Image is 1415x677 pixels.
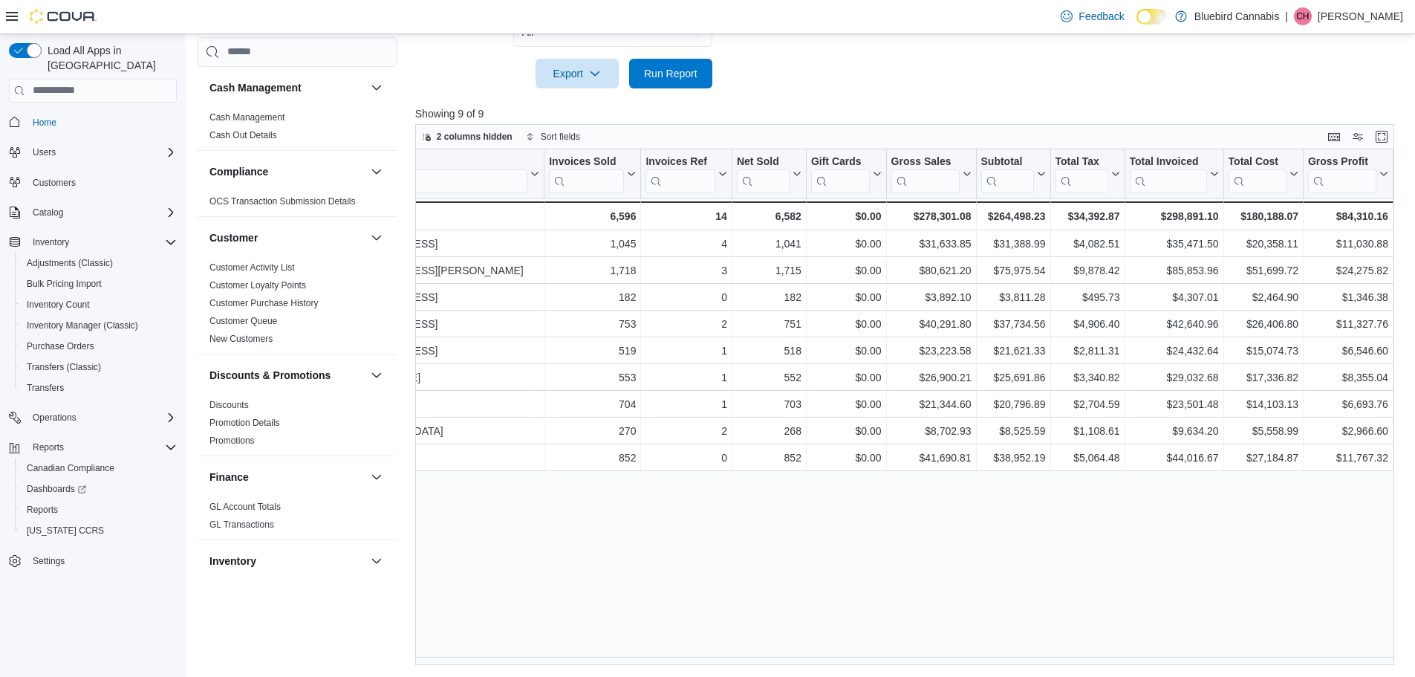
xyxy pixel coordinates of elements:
[1308,342,1388,360] div: $6,546.60
[21,459,177,477] span: Canadian Compliance
[891,155,959,192] div: Gross Sales
[811,288,882,306] div: $0.00
[21,296,177,314] span: Inventory Count
[368,552,386,570] button: Inventory
[737,262,801,279] div: 1,715
[368,366,386,384] button: Discounts & Promotions
[209,333,273,345] span: New Customers
[891,422,971,440] div: $8,702.93
[1228,449,1298,467] div: $27,184.87
[27,525,104,537] span: [US_STATE] CCRS
[1228,315,1298,333] div: $26,406.80
[891,155,959,169] div: Gross Sales
[3,111,183,133] button: Home
[1129,449,1218,467] div: $44,016.67
[1129,288,1218,306] div: $4,307.01
[1129,207,1218,225] div: $298,891.10
[209,435,255,447] span: Promotions
[27,257,113,269] span: Adjustments (Classic)
[21,358,177,376] span: Transfers (Classic)
[549,422,636,440] div: 270
[33,555,65,567] span: Settings
[645,155,715,192] div: Invoices Ref
[737,449,801,467] div: 852
[209,262,295,273] span: Customer Activity List
[1055,315,1119,333] div: $4,906.40
[27,462,114,474] span: Canadian Compliance
[21,275,108,293] a: Bulk Pricing Import
[1308,422,1388,440] div: $2,966.60
[645,369,726,386] div: 1
[980,315,1045,333] div: $37,734.56
[33,146,56,158] span: Users
[549,369,636,386] div: 553
[27,278,102,290] span: Bulk Pricing Import
[209,501,281,513] span: GL Account Totals
[1294,7,1312,25] div: Craig Hiscoe
[368,229,386,247] button: Customer
[1055,262,1119,279] div: $9,878.42
[209,230,365,245] button: Customer
[3,437,183,458] button: Reports
[1194,7,1279,25] p: Bluebird Cannabis
[1308,155,1388,192] button: Gross Profit
[645,395,726,413] div: 1
[891,155,971,192] button: Gross Sales
[737,155,790,169] div: Net Sold
[891,262,971,279] div: $80,621.20
[209,519,274,530] a: GL Transactions
[27,143,177,161] span: Users
[811,342,882,360] div: $0.00
[1055,422,1119,440] div: $1,108.61
[1055,155,1107,192] div: Total Tax
[1129,369,1218,386] div: $29,032.68
[15,315,183,336] button: Inventory Manager (Classic)
[21,522,110,540] a: [US_STATE] CCRS
[1373,128,1390,146] button: Enter fullscreen
[209,164,268,179] h3: Compliance
[645,288,726,306] div: 0
[980,235,1045,253] div: $31,388.99
[209,368,365,383] button: Discounts & Promotions
[335,315,539,333] div: [STREET_ADDRESS]
[1129,155,1218,192] button: Total Invoiced
[27,551,177,570] span: Settings
[209,298,319,308] a: Customer Purchase History
[549,315,636,333] div: 753
[209,400,249,410] a: Discounts
[27,174,82,192] a: Customers
[368,79,386,97] button: Cash Management
[209,164,365,179] button: Compliance
[1308,395,1388,413] div: $6,693.76
[15,520,183,541] button: [US_STATE] CCRS
[1129,155,1206,169] div: Total Invoiced
[645,422,726,440] div: 2
[209,80,365,95] button: Cash Management
[549,395,636,413] div: 704
[21,501,64,519] a: Reports
[21,337,100,355] a: Purchase Orders
[1228,155,1286,192] div: Total Cost
[27,233,177,251] span: Inventory
[42,43,177,73] span: Load All Apps in [GEOGRAPHIC_DATA]
[198,192,397,216] div: Compliance
[1055,342,1119,360] div: $2,811.31
[1228,422,1298,440] div: $5,558.99
[335,155,527,169] div: Location
[335,395,539,413] div: Hawthorne
[3,550,183,571] button: Settings
[737,395,801,413] div: 703
[416,128,518,146] button: 2 columns hidden
[27,204,69,221] button: Catalog
[27,233,75,251] button: Inventory
[891,207,971,225] div: $278,301.08
[21,501,177,519] span: Reports
[335,422,539,440] div: [GEOGRAPHIC_DATA]
[335,288,539,306] div: [STREET_ADDRESS]
[209,417,280,429] span: Promotion Details
[15,378,183,398] button: Transfers
[27,320,138,331] span: Inventory Manager (Classic)
[1055,207,1119,225] div: $34,392.87
[1325,128,1343,146] button: Keyboard shortcuts
[811,262,882,279] div: $0.00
